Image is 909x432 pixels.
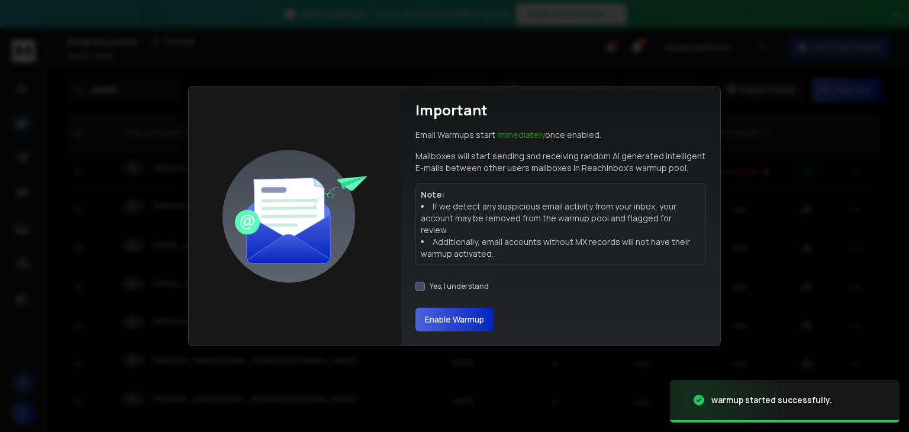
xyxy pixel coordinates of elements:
[415,150,706,174] p: Mailboxes will start sending and receiving random AI generated intelligent E-mails between other ...
[415,129,601,141] p: Email Warmups start once enabled.
[421,201,701,236] li: If we detect any suspicious email activity from your inbox, your account may be removed from the ...
[421,189,701,201] p: Note:
[430,282,489,291] label: Yes, I understand
[497,129,545,140] span: Immediately
[415,101,488,120] h1: Important
[421,236,701,260] li: Additionally, email accounts without MX records will not have their warmup activated.
[415,308,494,331] button: Enable Warmup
